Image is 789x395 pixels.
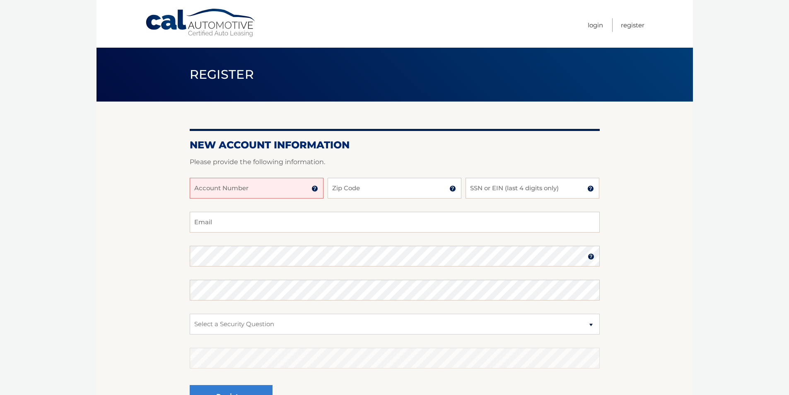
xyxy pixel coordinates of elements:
img: tooltip.svg [588,253,594,260]
span: Register [190,67,254,82]
img: tooltip.svg [449,185,456,192]
p: Please provide the following information. [190,156,600,168]
input: Zip Code [328,178,461,199]
input: Account Number [190,178,323,199]
input: Email [190,212,600,233]
h2: New Account Information [190,139,600,151]
a: Register [621,18,644,32]
a: Cal Automotive [145,8,257,38]
a: Login [588,18,603,32]
input: SSN or EIN (last 4 digits only) [466,178,599,199]
img: tooltip.svg [587,185,594,192]
img: tooltip.svg [311,185,318,192]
